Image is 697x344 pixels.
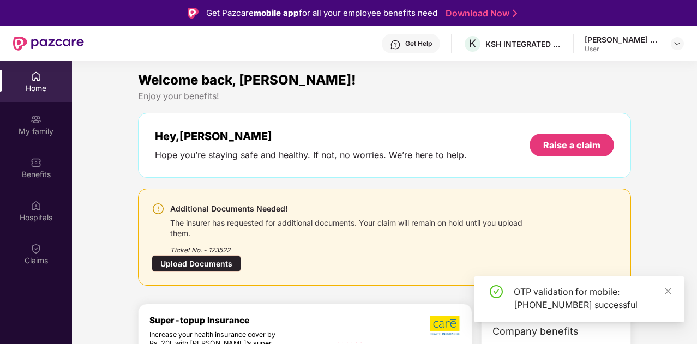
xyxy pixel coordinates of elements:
div: OTP validation for mobile: [PHONE_NUMBER] successful [514,285,671,311]
span: K [469,37,476,50]
img: svg+xml;base64,PHN2ZyBpZD0iQmVuZWZpdHMiIHhtbG5zPSJodHRwOi8vd3d3LnczLm9yZy8yMDAwL3N2ZyIgd2lkdGg9Ij... [31,157,41,168]
div: Enjoy your benefits! [138,90,631,102]
img: Logo [188,8,199,19]
img: New Pazcare Logo [13,37,84,51]
div: Additional Documents Needed! [170,202,540,215]
span: Company benefits [492,324,579,339]
img: svg+xml;base64,PHN2ZyBpZD0iRHJvcGRvd24tMzJ4MzIiIHhtbG5zPSJodHRwOi8vd3d3LnczLm9yZy8yMDAwL3N2ZyIgd2... [673,39,682,48]
img: b5dec4f62d2307b9de63beb79f102df3.png [430,315,461,336]
img: svg+xml;base64,PHN2ZyBpZD0iSG9tZSIgeG1sbnM9Imh0dHA6Ly93d3cudzMub3JnLzIwMDAvc3ZnIiB3aWR0aD0iMjAiIG... [31,71,41,82]
div: Super-topup Insurance [149,315,331,325]
img: svg+xml;base64,PHN2ZyBpZD0iSG9zcGl0YWxzIiB4bWxucz0iaHR0cDovL3d3dy53My5vcmcvMjAwMC9zdmciIHdpZHRoPS... [31,200,41,211]
div: Hey, [PERSON_NAME] [155,130,467,143]
div: Raise a claim [543,139,600,151]
img: svg+xml;base64,PHN2ZyBpZD0iV2FybmluZ18tXzI0eDI0IiBkYXRhLW5hbWU9Ildhcm5pbmcgLSAyNHgyNCIgeG1sbnM9Im... [152,202,165,215]
a: Download Now [446,8,514,19]
div: Ticket No. - 173522 [170,238,540,255]
div: Get Help [405,39,432,48]
div: Hope you’re staying safe and healthy. If not, no worries. We’re here to help. [155,149,467,161]
img: svg+xml;base64,PHN2ZyB3aWR0aD0iMjAiIGhlaWdodD0iMjAiIHZpZXdCb3g9IjAgMCAyMCAyMCIgZmlsbD0ibm9uZSIgeG... [31,114,41,125]
div: Upload Documents [152,255,241,272]
span: check-circle [490,285,503,298]
div: KSH INTEGRATED LOGISTICS PRIVATE LIMITED [485,39,562,49]
div: The insurer has requested for additional documents. Your claim will remain on hold until you uplo... [170,215,540,238]
div: Get Pazcare for all your employee benefits need [206,7,437,20]
span: Welcome back, [PERSON_NAME]! [138,72,356,88]
img: svg+xml;base64,PHN2ZyBpZD0iQ2xhaW0iIHhtbG5zPSJodHRwOi8vd3d3LnczLm9yZy8yMDAwL3N2ZyIgd2lkdGg9IjIwIi... [31,243,41,254]
strong: mobile app [254,8,299,18]
img: Stroke [513,8,517,19]
span: close [664,287,672,295]
div: User [585,45,661,53]
div: [PERSON_NAME] Hashmuddin [PERSON_NAME] [585,34,661,45]
img: svg+xml;base64,PHN2ZyBpZD0iSGVscC0zMngzMiIgeG1sbnM9Imh0dHA6Ly93d3cudzMub3JnLzIwMDAvc3ZnIiB3aWR0aD... [390,39,401,50]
